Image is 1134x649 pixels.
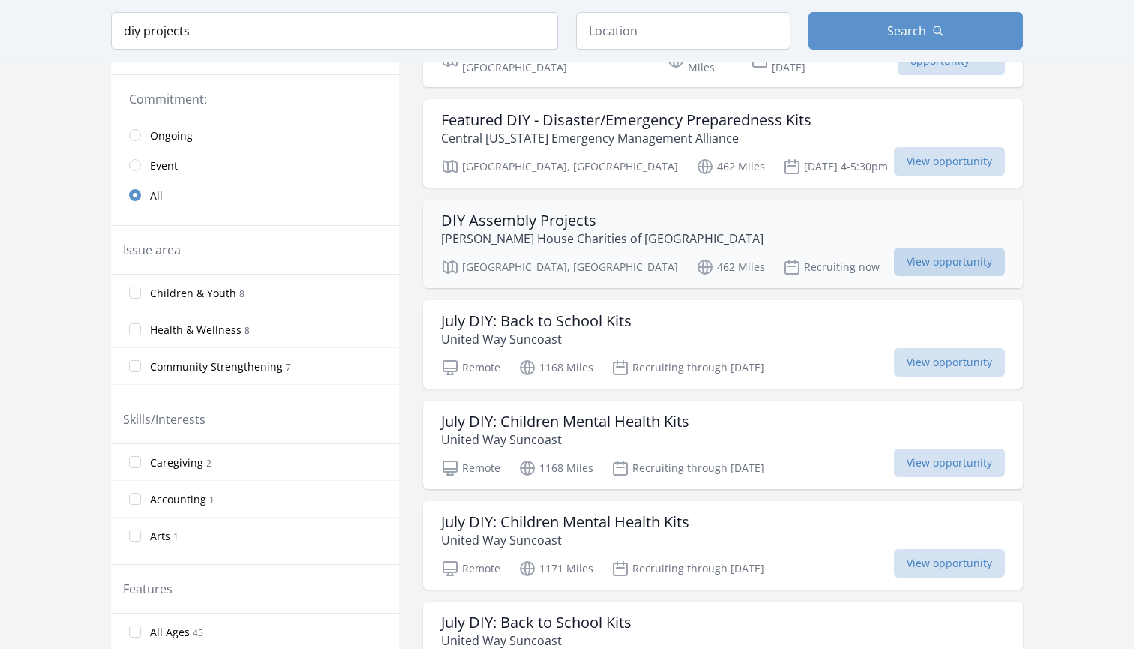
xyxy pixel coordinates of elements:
[441,129,811,147] p: Central [US_STATE] Emergency Management Alliance
[696,158,765,176] p: 462 Miles
[123,410,205,428] legend: Skills/Interests
[696,258,765,276] p: 462 Miles
[423,300,1023,389] a: July DIY: Back to School Kits United Way Suncoast Remote 1168 Miles Recruiting through [DATE] Vie...
[611,359,764,377] p: Recruiting through [DATE]
[150,529,170,544] span: Arts
[150,625,190,640] span: All Ages
[894,348,1005,377] span: View opportunity
[150,188,163,203] span: All
[783,158,888,176] p: [DATE] 4-5:30pm
[441,312,631,330] h3: July DIY: Back to School Kits
[123,580,172,598] legend: Features
[441,158,678,176] p: [GEOGRAPHIC_DATA], [GEOGRAPHIC_DATA]
[193,626,203,639] span: 45
[441,212,763,230] h3: DIY Assembly Projects
[239,287,244,300] span: 8
[441,459,500,477] p: Remote
[111,12,558,50] input: Keyword
[129,90,381,108] legend: Commitment:
[441,330,631,348] p: United Way Suncoast
[441,560,500,578] p: Remote
[611,459,764,477] p: Recruiting through [DATE]
[441,111,811,129] h3: Featured DIY - Disaster/Emergency Preparedness Kits
[441,413,689,431] h3: July DIY: Children Mental Health Kits
[244,324,250,337] span: 8
[129,456,141,468] input: Caregiving 2
[150,323,241,338] span: Health & Wellness
[129,626,141,638] input: All Ages 45
[129,530,141,542] input: Arts 1
[150,359,283,374] span: Community Strengthening
[894,147,1005,176] span: View opportunity
[423,200,1023,288] a: DIY Assembly Projects [PERSON_NAME] House Charities of [GEOGRAPHIC_DATA] [GEOGRAPHIC_DATA], [GEOG...
[518,459,593,477] p: 1168 Miles
[441,614,631,632] h3: July DIY: Back to School Kits
[150,286,236,301] span: Children & Youth
[209,494,214,506] span: 1
[129,323,141,335] input: Health & Wellness 8
[894,248,1005,276] span: View opportunity
[129,360,141,372] input: Community Strengthening 7
[123,241,181,259] legend: Issue area
[518,359,593,377] p: 1168 Miles
[441,431,689,449] p: United Way Suncoast
[206,457,211,470] span: 2
[111,150,399,180] a: Event
[887,22,926,40] span: Search
[423,401,1023,489] a: July DIY: Children Mental Health Kits United Way Suncoast Remote 1168 Miles Recruiting through [D...
[441,258,678,276] p: [GEOGRAPHIC_DATA], [GEOGRAPHIC_DATA]
[808,12,1023,50] button: Search
[173,530,178,543] span: 1
[150,158,178,173] span: Event
[111,120,399,150] a: Ongoing
[150,492,206,507] span: Accounting
[894,549,1005,578] span: View opportunity
[576,12,790,50] input: Location
[441,359,500,377] p: Remote
[423,501,1023,590] a: July DIY: Children Mental Health Kits United Way Suncoast Remote 1171 Miles Recruiting through [D...
[611,560,764,578] p: Recruiting through [DATE]
[129,493,141,505] input: Accounting 1
[423,99,1023,188] a: Featured DIY - Disaster/Emergency Preparedness Kits Central [US_STATE] Emergency Management Allia...
[286,361,291,374] span: 7
[441,513,689,531] h3: July DIY: Children Mental Health Kits
[129,287,141,299] input: Children & Youth 8
[441,531,689,549] p: United Way Suncoast
[518,560,593,578] p: 1171 Miles
[894,449,1005,477] span: View opportunity
[441,230,763,248] p: [PERSON_NAME] House Charities of [GEOGRAPHIC_DATA]
[783,258,880,276] p: Recruiting now
[150,455,203,470] span: Caregiving
[111,180,399,210] a: All
[150,128,193,143] span: Ongoing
